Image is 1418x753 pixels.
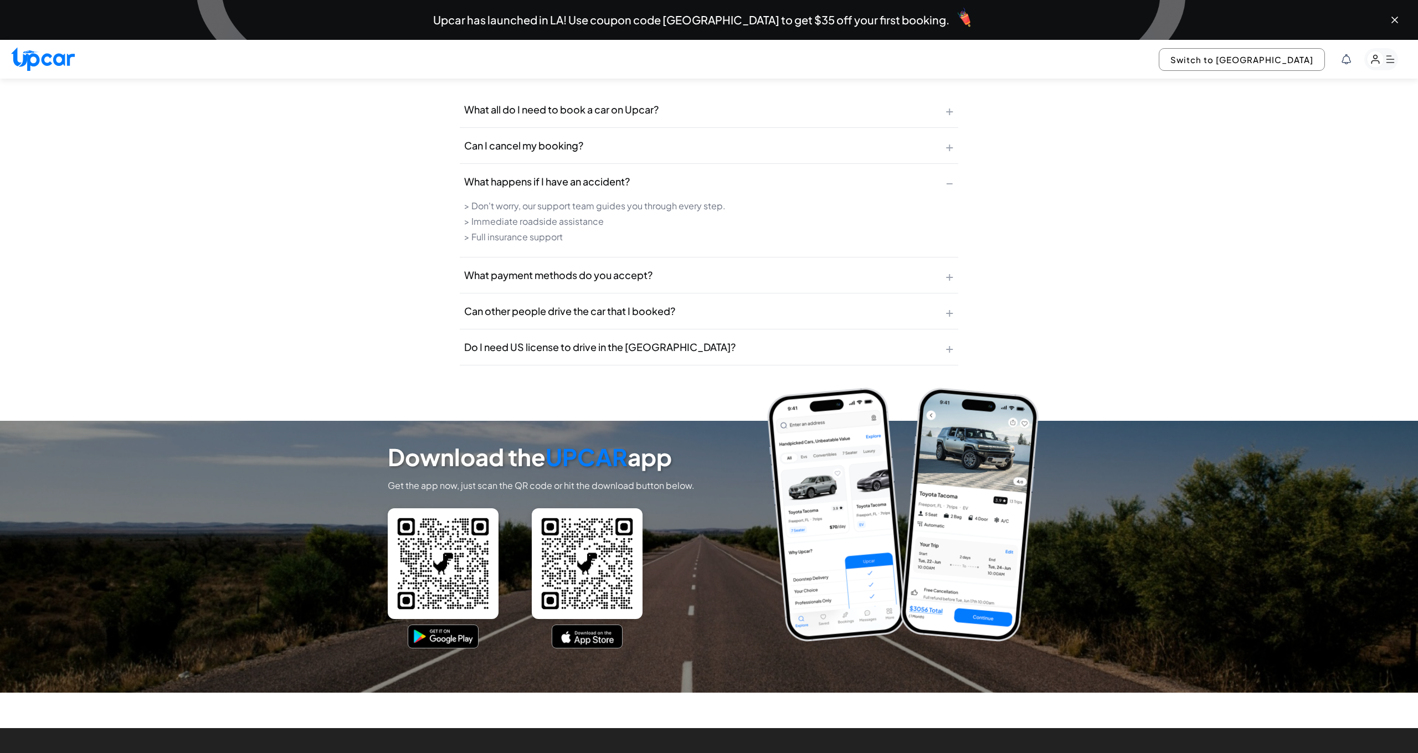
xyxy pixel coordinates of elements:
[464,267,653,283] span: What payment methods do you accept?
[946,173,954,190] span: −
[460,128,958,163] button: Can I cancel my booking?+
[464,102,659,117] span: What all do I need to book a car on Upcar?
[464,138,583,153] span: Can I cancel my booking?
[388,479,695,492] p: Get the app now, just scan the QR code or hit the download button below.
[460,164,958,199] button: What happens if I have an accident?−
[1159,48,1325,71] button: Switch to [GEOGRAPHIC_DATA]
[946,338,954,356] span: +
[946,266,954,284] span: +
[464,174,630,189] span: What happens if I have an accident?
[460,92,958,127] button: What all do I need to book a car on Upcar?+
[464,303,675,319] span: Can other people drive the car that I booked?
[552,625,623,648] button: Download on the App Store
[464,199,954,213] li: > Don't worry, our support team guides you through every step.
[388,443,701,471] h3: Download the app
[460,293,958,329] button: Can other people drive the car that I booked?+
[546,442,628,471] span: UPCAR
[433,14,949,25] span: Upcar has launched in LA! Use coupon code [GEOGRAPHIC_DATA] to get $35 off your first booking.
[946,101,954,118] span: +
[532,508,643,619] img: iOS QR Code
[11,47,75,71] img: Upcar Logo
[946,137,954,154] span: +
[464,215,954,228] li: > Immediate roadside assistance
[410,627,476,646] img: Get it on Google Play
[946,302,954,320] span: +
[460,257,958,293] button: What payment methods do you accept?+
[464,339,736,355] span: Do I need US license to drive in the [GEOGRAPHIC_DATA]?
[464,230,954,244] li: > Full insurance support
[898,386,1041,643] img: iPhone Preview-2
[408,625,479,648] button: Download on Google Play
[460,329,958,365] button: Do I need US license to drive in the [GEOGRAPHIC_DATA]?+
[554,627,620,646] img: Download on the App Store
[388,508,499,619] img: Android QR Code
[765,386,908,643] img: iPhone Preview-1
[1389,14,1400,25] button: Close banner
